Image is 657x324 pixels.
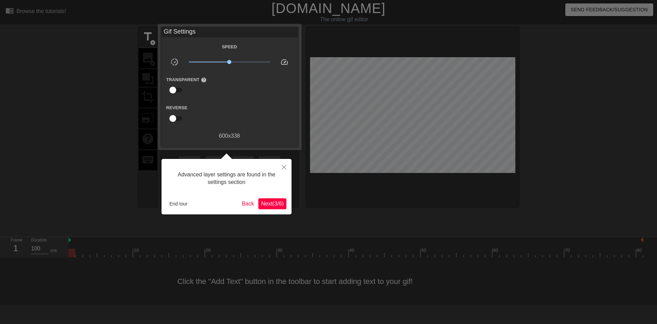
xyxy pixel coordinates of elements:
[258,198,286,209] button: Next
[239,198,257,209] button: Back
[167,164,286,193] div: Advanced layer settings are found in the settings section
[261,201,284,207] span: Next ( 3 / 6 )
[167,199,190,209] button: End tour
[276,159,292,175] button: Close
